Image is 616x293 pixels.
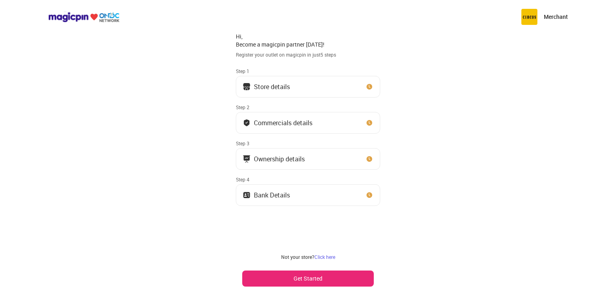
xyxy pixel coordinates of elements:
[48,12,120,22] img: ondc-logo-new-small.8a59708e.svg
[236,184,380,206] button: Bank Details
[521,9,537,25] img: circus.b677b59b.png
[314,254,335,260] a: Click here
[236,76,380,98] button: Store details
[243,83,251,91] img: storeIcon.9b1f7264.svg
[243,119,251,127] img: bank_details_tick.fdc3558c.svg
[544,13,568,21] p: Merchant
[236,148,380,170] button: Ownership details
[236,140,380,146] div: Step 3
[243,155,251,163] img: commercials_icon.983f7837.svg
[236,68,380,74] div: Step 1
[236,33,380,48] div: Hi, Become a magicpin partner [DATE]!
[236,112,380,134] button: Commercials details
[254,121,312,125] div: Commercials details
[365,191,373,199] img: clock_icon_new.67dbf243.svg
[236,104,380,110] div: Step 2
[254,193,290,197] div: Bank Details
[365,83,373,91] img: clock_icon_new.67dbf243.svg
[243,191,251,199] img: ownership_icon.37569ceb.svg
[254,85,290,89] div: Store details
[254,157,305,161] div: Ownership details
[281,254,314,260] span: Not your store?
[365,119,373,127] img: clock_icon_new.67dbf243.svg
[365,155,373,163] img: clock_icon_new.67dbf243.svg
[242,271,374,287] button: Get Started
[236,176,380,183] div: Step 4
[236,51,380,58] div: Register your outlet on magicpin in just 5 steps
